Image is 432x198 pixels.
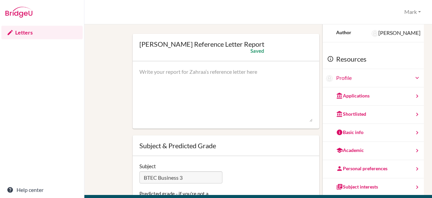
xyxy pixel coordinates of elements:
[5,7,32,18] img: Bridge-U
[336,111,366,117] div: Shortlisted
[250,47,264,54] div: Saved
[336,129,363,136] div: Basic info
[323,160,424,178] a: Personal preferences
[323,142,424,160] a: Academic
[336,165,387,172] div: Personal preferences
[336,183,378,190] div: Subject interests
[336,74,421,82] a: Profile
[372,29,421,37] div: [PERSON_NAME]
[336,92,370,99] div: Applications
[323,87,424,106] a: Applications
[139,163,156,170] label: Subject
[336,147,364,154] div: Academic
[372,30,378,37] img: Jessica Solomon
[401,6,424,18] button: Mark
[323,49,424,69] div: Resources
[336,29,351,36] div: Author
[139,142,313,149] div: Subject & Predicted Grade
[323,178,424,197] a: Subject interests
[1,183,83,197] a: Help center
[323,106,424,124] a: Shortlisted
[1,26,83,39] a: Letters
[323,124,424,142] a: Basic info
[139,41,264,47] div: [PERSON_NAME] Reference Letter Report
[326,75,333,82] img: Zahraa Alsaffar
